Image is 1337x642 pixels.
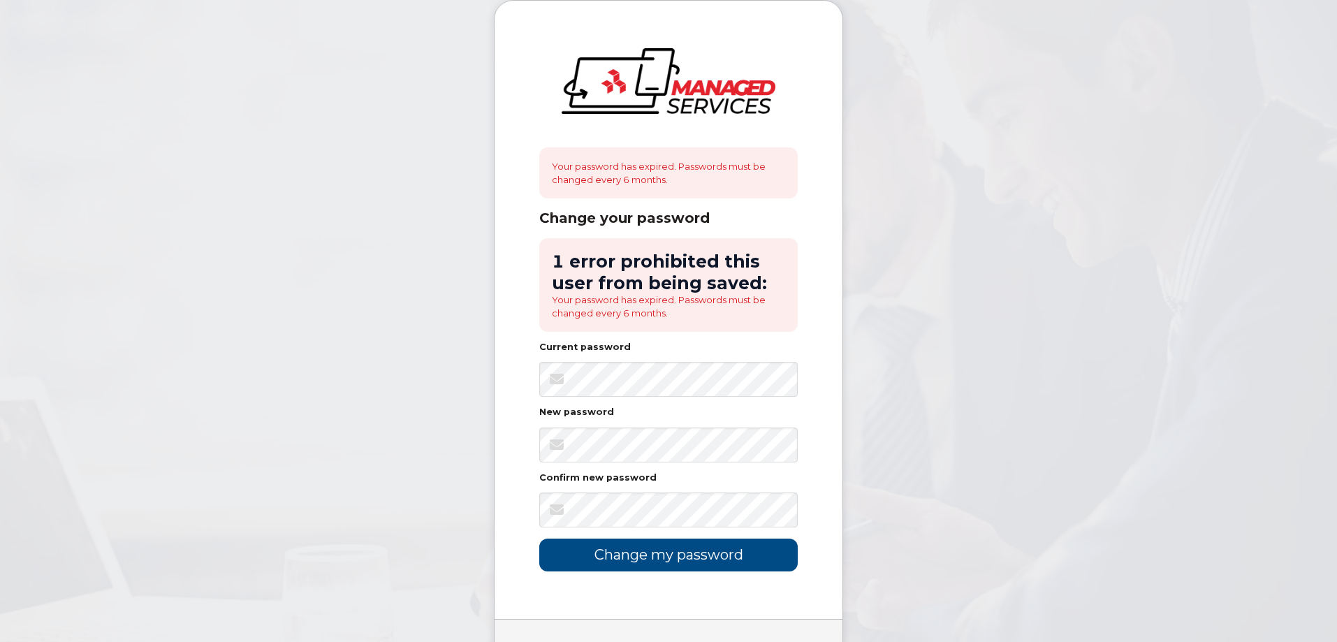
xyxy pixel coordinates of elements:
img: logo-large.png [562,48,775,114]
label: New password [539,408,614,417]
h2: 1 error prohibited this user from being saved: [552,251,785,293]
label: Confirm new password [539,474,657,483]
label: Current password [539,343,631,352]
input: Change my password [539,539,798,571]
li: Your password has expired. Passwords must be changed every 6 months. [552,293,785,319]
div: Your password has expired. Passwords must be changed every 6 months. [539,147,798,198]
div: Change your password [539,210,798,227]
